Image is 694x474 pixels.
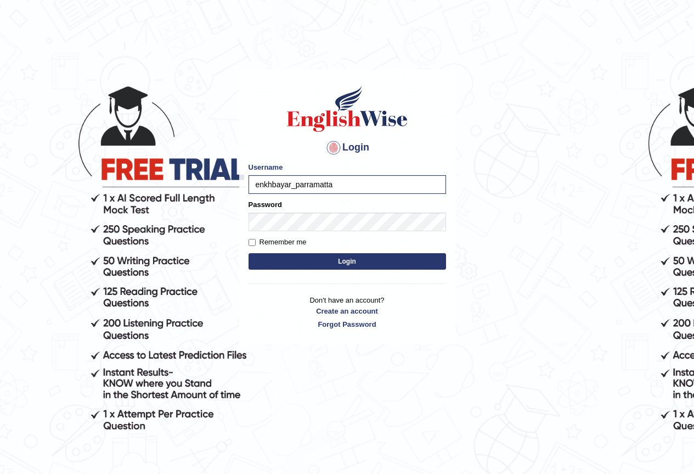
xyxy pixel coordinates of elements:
label: Username [249,162,283,172]
a: Forgot Password [249,319,446,330]
img: Logo of English Wise sign in for intelligent practice with AI [285,84,410,133]
p: Don't have an account? [249,295,446,329]
a: Create an account [249,306,446,316]
button: Login [249,253,446,270]
label: Password [249,199,282,210]
h4: Login [249,139,446,157]
input: Remember me [249,239,256,246]
label: Remember me [249,237,307,248]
